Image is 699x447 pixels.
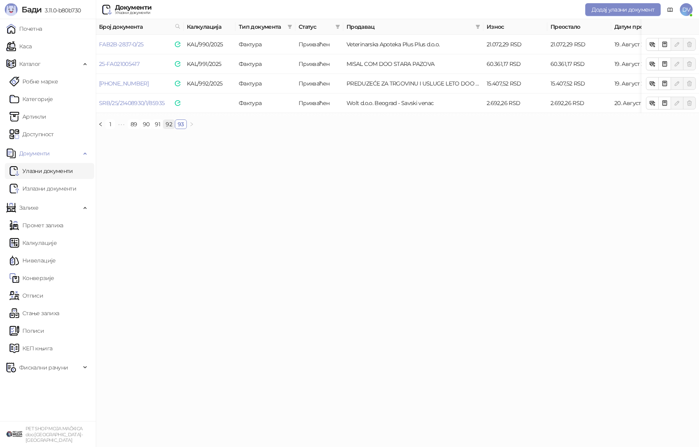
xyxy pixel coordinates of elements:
[664,3,677,16] a: Документација
[128,120,140,129] a: 89
[483,74,547,93] td: 15.407,52 RSD
[547,74,611,93] td: 15.407,52 RSD
[175,81,180,86] img: e-Faktura
[614,22,661,31] span: Датум промета
[343,19,483,35] th: Продавац
[19,56,41,72] span: Каталог
[680,3,693,16] span: DV
[611,93,679,113] td: 20. Август 2025.
[236,19,295,35] th: Тип документа
[334,21,342,33] span: filter
[10,126,54,142] a: Доступност
[102,5,112,14] img: Ulazni dokumenti
[10,91,53,107] a: Категорије
[189,122,194,127] span: right
[287,24,292,29] span: filter
[106,120,115,129] a: 1
[483,54,547,74] td: 60.361,17 RSD
[184,74,236,93] td: KAL/992/2025
[335,24,340,29] span: filter
[547,35,611,54] td: 21.072,29 RSD
[483,19,547,35] th: Износ
[175,120,186,129] a: 93
[5,3,18,16] img: Logo
[343,74,483,93] td: PREDUZEĆE ZA TRGOVINU I USLUGE LETO DOO BEOGRAD (ZEMUN)
[547,93,611,113] td: 2.692,26 RSD
[99,41,143,48] a: FAB2B-2837-0/25
[611,74,679,93] td: 19. Август 2025.
[140,119,152,129] li: 90
[547,19,611,35] th: Преостало
[128,119,140,129] li: 89
[343,93,483,113] td: Wolt d.o.o. Beograd - Savski venac
[10,235,57,251] a: Калкулације
[10,288,43,304] a: Отписи
[152,119,163,129] li: 91
[163,119,175,129] li: 92
[585,3,661,16] button: Додај улазни документ
[184,35,236,54] td: KAL/990/2025
[10,252,56,268] a: Нивелације
[115,119,128,129] li: Претходних 5 Страна
[6,38,32,54] a: Каса
[592,6,654,13] span: Додај улазни документ
[96,19,184,35] th: Број документа
[236,54,295,74] td: Фактура
[96,119,105,129] button: left
[10,163,73,179] a: Ulazni dokumentiУлазни документи
[611,35,679,54] td: 19. Август 2025.
[187,119,196,129] button: right
[26,426,83,443] small: PET SHOP MOJA MAČKICA doo [GEOGRAPHIC_DATA]-[GEOGRAPHIC_DATA]
[475,24,480,29] span: filter
[299,22,332,31] span: Статус
[483,35,547,54] td: 21.072,29 RSD
[98,122,103,127] span: left
[99,22,172,31] span: Број документа
[347,22,472,31] span: Продавац
[99,80,149,87] a: [PHONE_NUMBER]
[10,340,52,356] a: КЕП књига
[10,323,44,339] a: Пописи
[236,35,295,54] td: Фактура
[6,426,22,442] img: 64x64-companyLogo-9f44b8df-f022-41eb-b7d6-300ad218de09.png
[239,22,284,31] span: Тип документа
[10,109,46,125] a: ArtikliАртикли
[236,74,295,93] td: Фактура
[175,100,180,106] img: e-Faktura
[99,60,139,68] a: 25-FA021005417
[184,54,236,74] td: KAL/991/2025
[184,19,236,35] th: Калкулација
[115,119,128,129] span: •••
[611,19,679,35] th: Датум промета
[286,21,294,33] span: filter
[22,5,42,14] span: Бади
[10,270,54,286] a: Конверзије
[295,93,343,113] td: Прихваћен
[236,93,295,113] td: Фактура
[96,119,105,129] li: Претходна страна
[611,54,679,74] td: 19. Август 2025.
[19,145,50,161] span: Документи
[115,4,151,11] div: Документи
[295,35,343,54] td: Прихваћен
[547,54,611,74] td: 60.361,17 RSD
[152,120,162,129] a: 91
[141,120,152,129] a: 90
[42,7,81,14] span: 3.11.0-b80b730
[99,99,164,107] a: SRB/25/21408930/1/85935
[483,93,547,113] td: 2.692,26 RSD
[10,217,63,233] a: Промет залиха
[175,61,180,67] img: e-Faktura
[295,74,343,93] td: Прихваћен
[105,119,115,129] li: 1
[10,181,76,197] a: Излазни документи
[295,54,343,74] td: Прихваћен
[187,119,196,129] li: Следећа страна
[19,200,38,216] span: Залихе
[175,119,187,129] li: 93
[474,21,482,33] span: filter
[115,11,151,15] div: Улазни документи
[343,35,483,54] td: Veterinarska Apoteka Plus Plus d.o.o.
[10,305,59,321] a: Стање залиха
[6,21,42,37] a: Почетна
